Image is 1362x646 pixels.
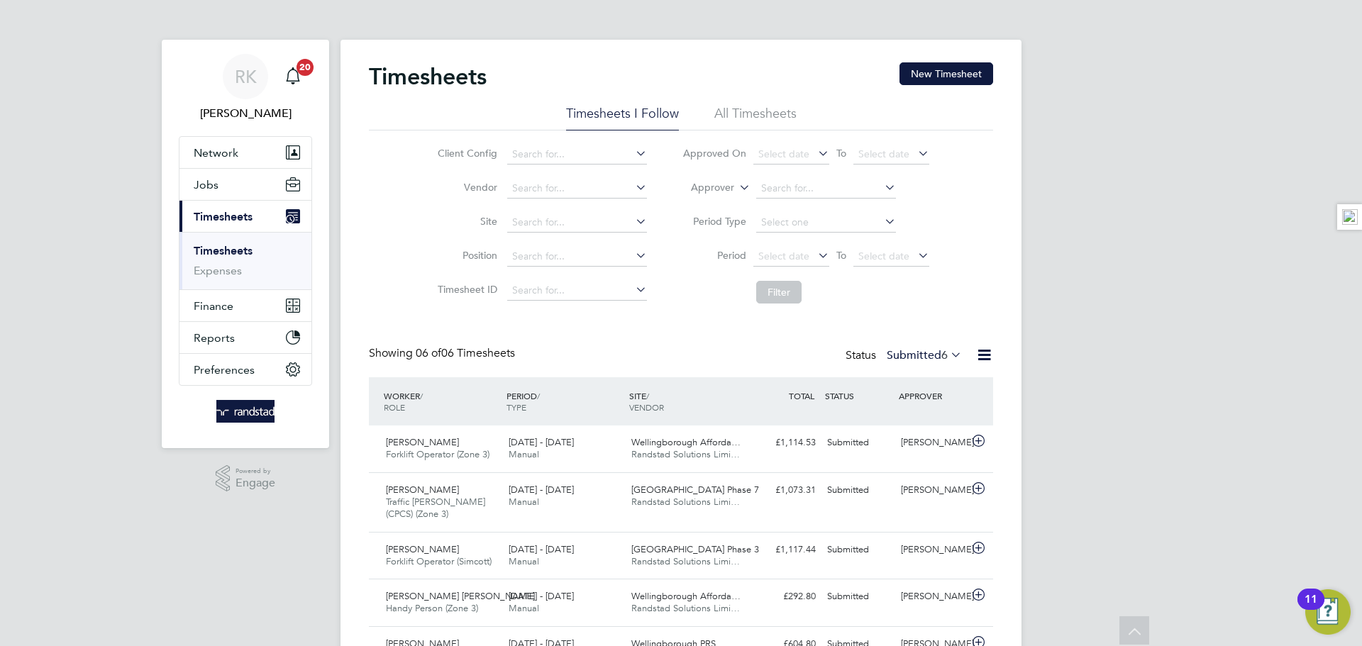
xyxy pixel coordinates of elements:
[194,264,242,277] a: Expenses
[832,246,851,264] span: To
[821,479,895,502] div: Submitted
[194,363,255,377] span: Preferences
[194,210,253,223] span: Timesheets
[386,543,459,555] span: [PERSON_NAME]
[748,585,821,608] div: £292.80
[179,105,312,122] span: Russell Kerley
[279,54,307,99] a: 20
[941,348,948,362] span: 6
[789,390,814,401] span: TOTAL
[895,585,969,608] div: [PERSON_NAME]
[386,590,535,602] span: [PERSON_NAME] [PERSON_NAME]
[1305,589,1351,635] button: Open Resource Center, 11 new notifications
[509,496,539,508] span: Manual
[631,555,740,567] span: Randstad Solutions Limi…
[503,383,626,420] div: PERIOD
[756,213,896,233] input: Select one
[895,479,969,502] div: [PERSON_NAME]
[646,390,649,401] span: /
[670,181,734,195] label: Approver
[509,602,539,614] span: Manual
[748,538,821,562] div: £1,117.44
[509,484,574,496] span: [DATE] - [DATE]
[179,201,311,232] button: Timesheets
[631,496,740,508] span: Randstad Solutions Limi…
[384,401,405,413] span: ROLE
[758,250,809,262] span: Select date
[386,555,492,567] span: Forklift Operator (Simcott)
[631,436,741,448] span: Wellingborough Afforda…
[846,346,965,366] div: Status
[832,144,851,162] span: To
[821,538,895,562] div: Submitted
[420,390,423,401] span: /
[748,479,821,502] div: £1,073.31
[537,390,540,401] span: /
[1305,599,1317,618] div: 11
[895,538,969,562] div: [PERSON_NAME]
[821,431,895,455] div: Submitted
[507,213,647,233] input: Search for...
[887,348,962,362] label: Submitted
[821,585,895,608] div: Submitted
[179,400,312,423] a: Go to home page
[858,250,909,262] span: Select date
[507,247,647,267] input: Search for...
[507,145,647,165] input: Search for...
[162,40,329,448] nav: Main navigation
[626,383,748,420] div: SITE
[386,602,478,614] span: Handy Person (Zone 3)
[682,249,746,262] label: Period
[179,54,312,122] a: RK[PERSON_NAME]
[386,436,459,448] span: [PERSON_NAME]
[509,436,574,448] span: [DATE] - [DATE]
[369,346,518,361] div: Showing
[179,290,311,321] button: Finance
[194,146,238,160] span: Network
[194,178,218,191] span: Jobs
[631,543,759,555] span: [GEOGRAPHIC_DATA] Phase 3
[386,448,489,460] span: Forklift Operator (Zone 3)
[748,431,821,455] div: £1,114.53
[386,496,485,520] span: Traffic [PERSON_NAME] (CPCS) (Zone 3)
[297,59,314,76] span: 20
[433,181,497,194] label: Vendor
[386,484,459,496] span: [PERSON_NAME]
[858,147,909,160] span: Select date
[179,169,311,200] button: Jobs
[756,281,802,303] button: Filter
[509,448,539,460] span: Manual
[179,322,311,353] button: Reports
[758,147,809,160] span: Select date
[507,179,647,199] input: Search for...
[369,62,487,91] h2: Timesheets
[756,179,896,199] input: Search for...
[179,354,311,385] button: Preferences
[179,232,311,289] div: Timesheets
[416,346,441,360] span: 06 of
[507,281,647,301] input: Search for...
[194,331,235,345] span: Reports
[380,383,503,420] div: WORKER
[194,244,253,257] a: Timesheets
[714,105,797,130] li: All Timesheets
[416,346,515,360] span: 06 Timesheets
[509,590,574,602] span: [DATE] - [DATE]
[631,484,759,496] span: [GEOGRAPHIC_DATA] Phase 7
[433,147,497,160] label: Client Config
[433,215,497,228] label: Site
[895,383,969,408] div: APPROVER
[433,249,497,262] label: Position
[821,383,895,408] div: STATUS
[433,283,497,296] label: Timesheet ID
[682,147,746,160] label: Approved On
[236,465,275,477] span: Powered by
[235,67,257,86] span: RK
[216,400,275,423] img: randstad-logo-retina.png
[216,465,276,492] a: Powered byEngage
[194,299,233,313] span: Finance
[566,105,679,130] li: Timesheets I Follow
[236,477,275,489] span: Engage
[506,401,526,413] span: TYPE
[631,602,740,614] span: Randstad Solutions Limi…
